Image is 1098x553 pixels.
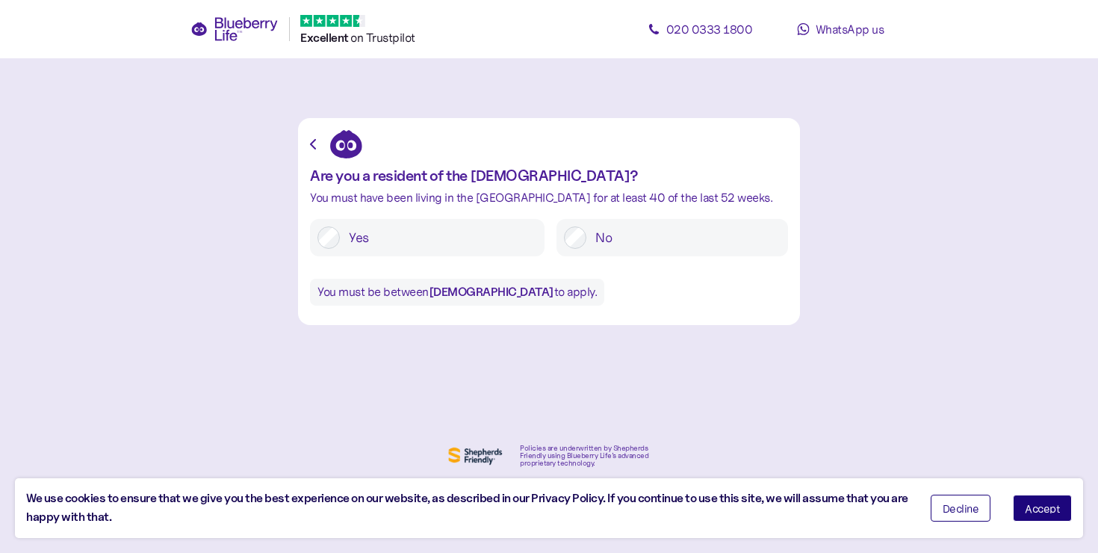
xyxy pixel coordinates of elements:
[445,444,505,468] img: Shephers Friendly
[1025,503,1060,513] span: Accept
[520,445,653,467] div: Policies are underwritten by Shepherds Friendly using Blueberry Life’s advanced proprietary techn...
[931,495,991,522] button: Decline cookies
[310,191,788,204] div: You must have been living in the [GEOGRAPHIC_DATA] for at least 40 of the last 52 weeks.
[816,22,884,37] span: WhatsApp us
[943,503,979,513] span: Decline
[773,14,908,44] a: WhatsApp us
[340,226,537,249] label: Yes
[666,22,753,37] span: 020 0333 1800
[429,285,554,299] b: [DEMOGRAPHIC_DATA]
[300,31,350,45] span: Excellent ️
[310,279,604,306] div: You must be between to apply.
[1013,495,1072,522] button: Accept cookies
[350,30,415,45] span: on Trustpilot
[633,14,767,44] a: 020 0333 1800
[26,489,908,527] div: We use cookies to ensure that we give you the best experience on our website, as described in our...
[586,226,781,249] label: No
[310,167,788,184] div: Are you a resident of the [DEMOGRAPHIC_DATA]?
